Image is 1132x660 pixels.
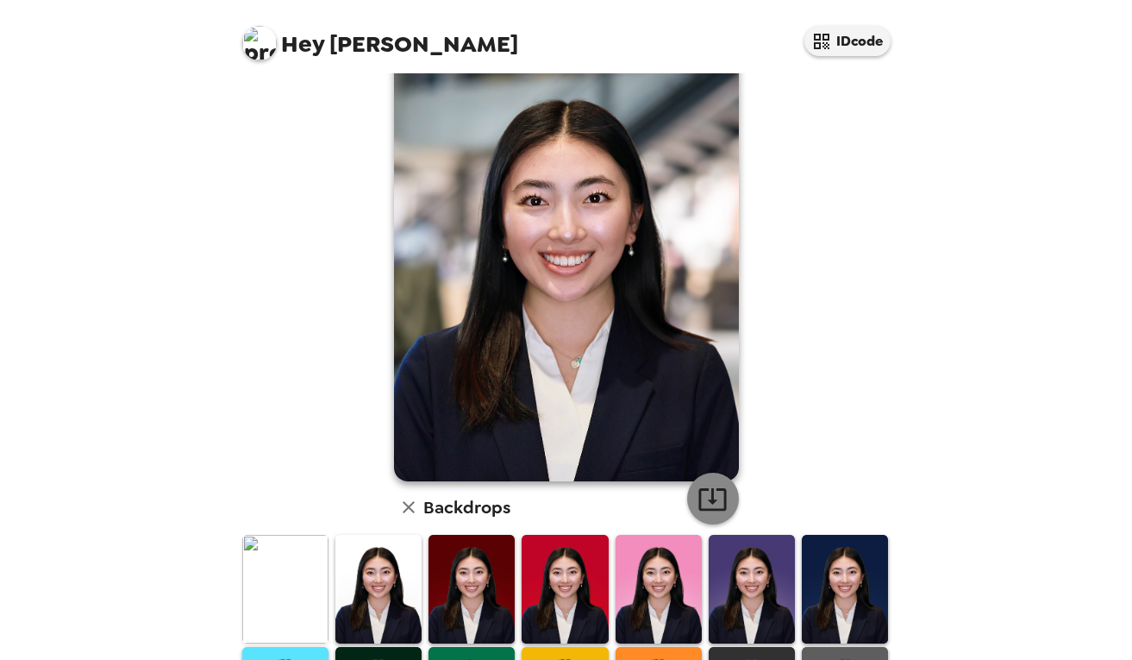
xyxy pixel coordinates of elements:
[242,535,328,643] img: Original
[423,493,510,521] h6: Backdrops
[242,26,277,60] img: profile pic
[394,50,739,481] img: user
[281,28,324,60] span: Hey
[804,26,891,56] button: IDcode
[242,17,518,56] span: [PERSON_NAME]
